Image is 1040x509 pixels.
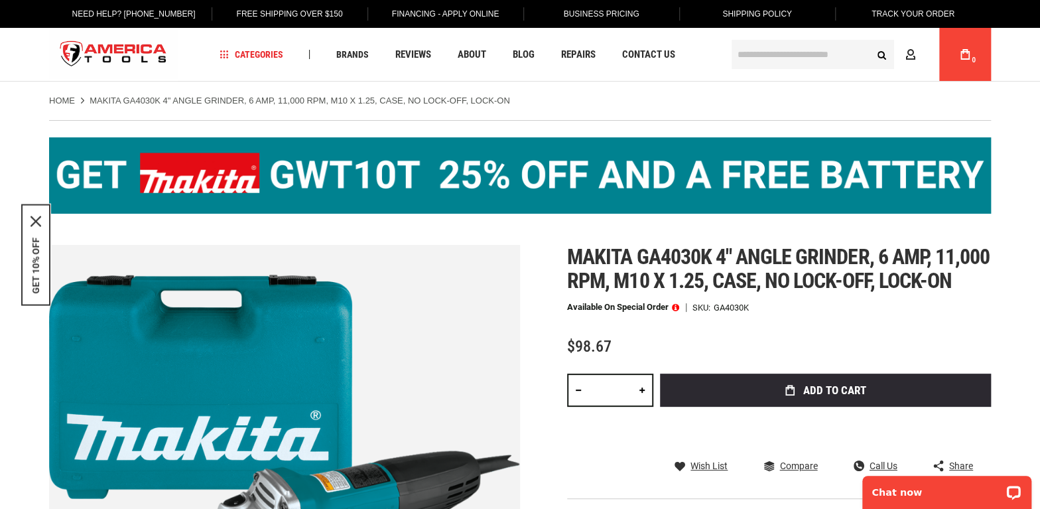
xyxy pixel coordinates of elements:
img: America Tools [49,30,178,80]
span: Brands [336,50,369,59]
span: Share [949,461,973,471]
span: Contact Us [622,50,675,60]
span: Wish List [690,461,728,471]
button: Add to Cart [660,374,991,407]
p: Available on Special Order [567,303,679,312]
a: Reviews [389,46,437,64]
button: GET 10% OFF [31,237,41,293]
button: Search [869,42,894,67]
a: Categories [214,46,289,64]
span: Call Us [870,461,897,471]
div: GA4030K [714,303,749,312]
span: Shipping Policy [722,9,792,19]
a: Wish List [675,460,728,472]
span: About [458,50,486,60]
span: Add to Cart [803,385,866,396]
span: 0 [972,56,976,64]
svg: close icon [31,216,41,226]
a: About [452,46,492,64]
span: $98.67 [567,337,612,356]
span: Makita ga4030k 4" angle grinder, 6 amp, 11,000 rpm, m10 x 1.25, case, no lock-off, lock-on [567,244,990,293]
a: Brands [330,46,375,64]
span: Reviews [395,50,431,60]
iframe: Secure express checkout frame [657,411,994,449]
a: Compare [763,460,817,472]
a: Home [49,95,75,107]
a: 0 [952,28,978,81]
img: BOGO: Buy the Makita® XGT IMpact Wrench (GWT10T), get the BL4040 4ah Battery FREE! [49,137,991,214]
strong: MAKITA GA4030K 4" ANGLE GRINDER, 6 AMP, 11,000 RPM, M10 X 1.25, CASE, NO LOCK-OFF, LOCK-ON [90,96,509,106]
span: Categories [220,50,283,59]
a: store logo [49,30,178,80]
span: Blog [513,50,535,60]
a: Contact Us [616,46,681,64]
iframe: LiveChat chat widget [854,467,1040,509]
a: Blog [507,46,541,64]
a: Repairs [555,46,602,64]
a: Call Us [854,460,897,472]
span: Compare [779,461,817,471]
button: Close [31,216,41,226]
span: Repairs [561,50,596,60]
strong: SKU [692,303,714,312]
